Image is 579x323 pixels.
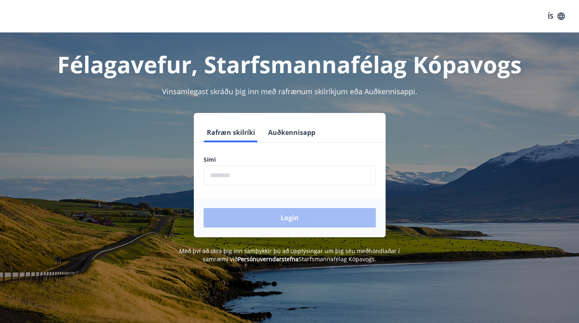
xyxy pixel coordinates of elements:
h1: Félagavefur, Starfsmannafélag Kópavogs [10,49,569,80]
button: ÍS [543,9,569,24]
span: Með því að skrá þig inn samþykkir þú að upplýsingar um þig séu meðhöndlaðar í samræmi við Starfsm... [179,247,400,263]
label: Sími [204,156,376,164]
span: Vinsamlegast skráðu þig inn með rafrænum skilríkjum eða Auðkennisappi. [162,87,417,96]
button: Rafræn skilríki [204,123,258,142]
a: Persónuverndarstefna [238,255,299,263]
button: Auðkennisapp [265,123,319,142]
